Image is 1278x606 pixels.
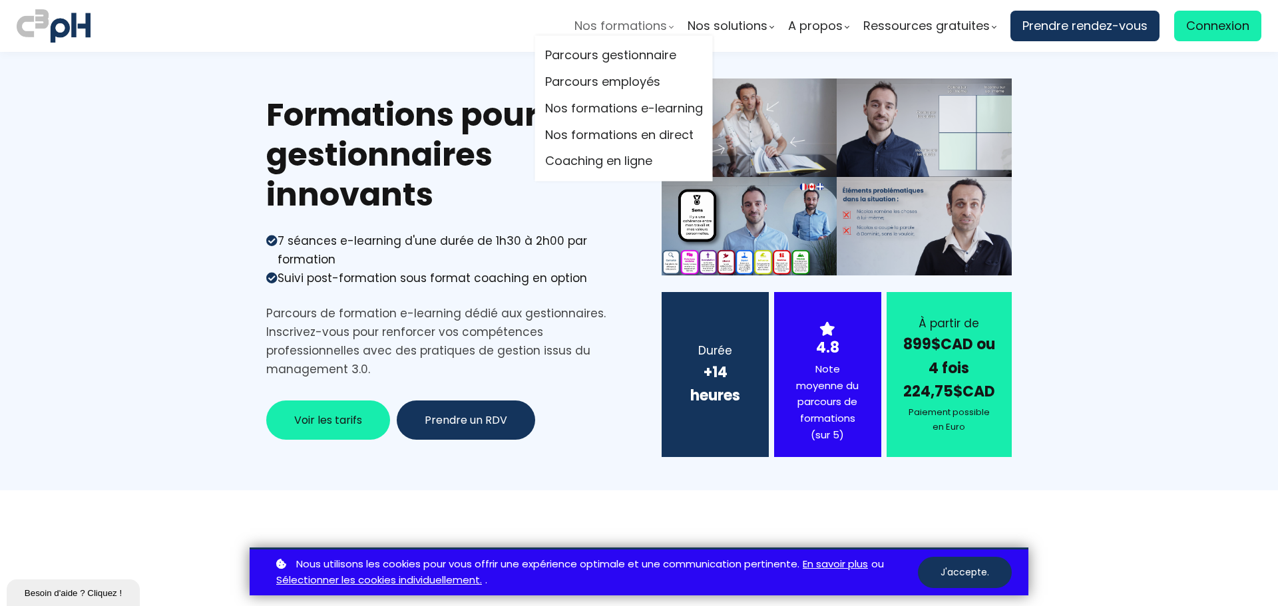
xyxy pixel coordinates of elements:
[397,400,535,440] button: Prendre un RDV
[791,361,864,444] div: Note moyenne du parcours de formations (sur 5)
[688,16,767,36] span: Nos solutions
[1186,16,1249,36] span: Connexion
[903,334,995,401] strong: 899$CAD ou 4 fois 224,75$CAD
[296,556,799,573] span: Nous utilisons les cookies pour vous offrir une expérience optimale et une communication pertinente.
[276,572,482,589] a: Sélectionner les cookies individuellement.
[545,152,703,172] a: Coaching en ligne
[918,557,1012,588] button: J'accepte.
[266,95,616,215] h1: Formations pour gestionnaires innovants
[17,7,91,45] img: logo C3PH
[294,412,362,428] span: Voir les tarifs
[425,412,507,428] span: Prendre un RDV
[278,231,616,269] div: 7 séances e-learning d'une durée de 1h30 à 2h00 par formation
[788,16,843,36] span: A propos
[816,337,839,358] strong: 4.8
[273,556,918,589] p: ou .
[545,73,703,92] a: Parcours employés
[545,46,703,66] a: Parcours gestionnaire
[266,400,390,440] button: Voir les tarifs
[574,16,667,36] span: Nos formations
[266,304,616,379] div: Parcours de formation e-learning dédié aux gestionnaires. Inscrivez-vous pour renforcer vos compé...
[545,98,703,118] a: Nos formations e-learning
[7,577,142,606] iframe: chat widget
[1022,16,1148,36] span: Prendre rendez-vous
[803,556,868,573] a: En savoir plus
[278,269,587,287] div: Suivi post-formation sous format coaching en option
[690,362,740,406] b: +14 heures
[903,314,995,333] div: À partir de
[903,405,995,434] div: Paiement possible en Euro
[678,341,751,360] div: Durée
[1010,11,1160,41] a: Prendre rendez-vous
[1174,11,1261,41] a: Connexion
[545,125,703,145] a: Nos formations en direct
[863,16,990,36] span: Ressources gratuites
